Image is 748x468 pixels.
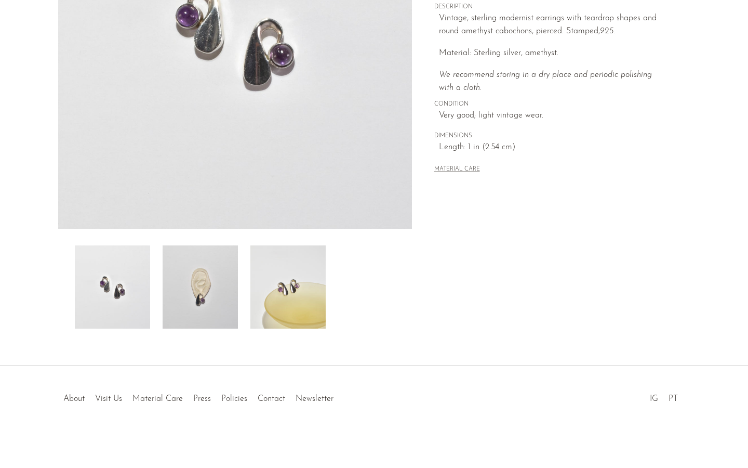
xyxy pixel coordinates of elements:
[163,245,238,329] img: Amethyst Teardrop Earrings
[669,395,678,403] a: PT
[439,71,652,93] i: We recommend storing in a dry place and periodic polishing with a cloth.
[258,395,285,403] a: Contact
[58,386,339,406] ul: Quick links
[95,395,122,403] a: Visit Us
[132,395,183,403] a: Material Care
[439,109,668,123] span: Very good; light vintage wear.
[439,141,668,154] span: Length: 1 in (2.54 cm)
[434,100,668,109] span: CONDITION
[193,395,211,403] a: Press
[250,245,326,329] img: Amethyst Teardrop Earrings
[63,395,85,403] a: About
[221,395,247,403] a: Policies
[439,47,668,60] p: Material: Sterling silver, amethyst.
[645,386,683,406] ul: Social Medias
[439,12,668,38] p: Vintage, sterling modernist earrings with teardrop shapes and round amethyst cabochons, pierced. ...
[434,3,668,12] span: DESCRIPTION
[75,245,150,329] img: Amethyst Teardrop Earrings
[650,395,658,403] a: IG
[600,27,615,35] em: 925.
[434,132,668,141] span: DIMENSIONS
[434,166,480,174] button: MATERIAL CARE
